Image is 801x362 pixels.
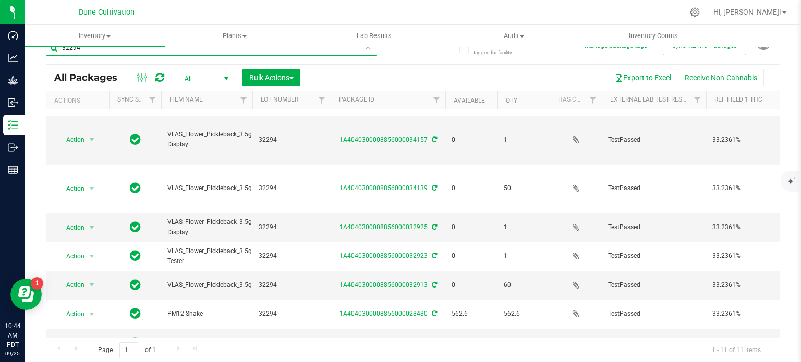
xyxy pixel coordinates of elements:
[608,251,700,261] span: TestPassed
[430,184,437,192] span: Sync from Compliance System
[130,248,141,263] span: In Sync
[430,223,437,231] span: Sync from Compliance System
[714,96,762,103] a: Ref Field 1 THC
[305,25,444,47] a: Lab Results
[689,91,706,109] a: Filter
[57,132,85,147] span: Action
[339,281,428,289] a: 1A4040300008856000032913
[703,342,769,358] span: 1 - 11 of 11 items
[86,249,99,264] span: select
[444,31,583,41] span: Audit
[165,31,304,41] span: Plants
[452,183,491,193] span: 0
[608,183,700,193] span: TestPassed
[54,97,105,104] div: Actions
[169,96,203,103] a: Item Name
[608,69,678,86] button: Export to Excel
[615,31,692,41] span: Inventory Counts
[428,91,445,109] a: Filter
[86,132,99,147] span: select
[712,309,791,319] span: 33.2361%
[86,278,99,292] span: select
[165,25,305,47] a: Plants
[259,183,324,193] span: 32294
[712,251,791,261] span: 33.2361%
[8,30,18,41] inline-svg: Dashboard
[57,307,85,321] span: Action
[130,335,141,350] span: In Sync
[610,96,692,103] a: External Lab Test Result
[8,53,18,63] inline-svg: Analytics
[343,31,406,41] span: Lab Results
[130,278,141,292] span: In Sync
[5,349,20,357] p: 09/25
[54,72,128,83] span: All Packages
[452,280,491,290] span: 0
[57,220,85,235] span: Action
[89,342,164,358] span: Page of 1
[8,75,18,85] inline-svg: Grow
[339,184,428,192] a: 1A4040300008856000034139
[608,135,700,145] span: TestPassed
[119,342,138,358] input: 1
[430,310,437,317] span: Sync from Compliance System
[506,97,517,104] a: Qty
[608,309,700,319] span: TestPassed
[430,252,437,259] span: Sync from Compliance System
[130,306,141,321] span: In Sync
[504,309,543,319] span: 562.6
[130,181,141,195] span: In Sync
[25,31,165,41] span: Inventory
[57,249,85,264] span: Action
[608,222,700,232] span: TestPassed
[339,136,428,143] a: 1A4040300008856000034157
[504,183,543,193] span: 50
[712,135,791,145] span: 33.2361%
[10,279,42,310] iframe: Resource center
[550,91,602,109] th: Has COA
[8,165,18,175] inline-svg: Reports
[167,183,252,193] span: VLAS_Flower_Pickleback_3.5g
[585,91,602,109] a: Filter
[167,130,252,149] span: VLAS_Flower_Pickleback_3.5g Display
[130,132,141,147] span: In Sync
[339,223,428,231] a: 1A4040300008856000032925
[339,310,428,317] a: 1A4040300008856000028480
[259,280,324,290] span: 32294
[8,97,18,108] inline-svg: Inbound
[167,217,252,237] span: VLAS_Flower_Pickleback_3.5g Display
[117,96,157,103] a: Sync Status
[144,91,161,109] a: Filter
[444,25,584,47] a: Audit
[167,280,252,290] span: VLAS_Flower_Pickleback_3.5g
[46,40,377,56] input: Search Package ID, Item Name, SKU, Lot or Part Number...
[86,335,99,350] span: select
[259,135,324,145] span: 32294
[86,181,99,196] span: select
[504,135,543,145] span: 1
[57,181,85,196] span: Action
[313,91,331,109] a: Filter
[259,251,324,261] span: 32294
[452,251,491,261] span: 0
[86,220,99,235] span: select
[339,96,374,103] a: Package ID
[167,309,246,319] span: PM12 Shake
[584,25,723,47] a: Inventory Counts
[242,69,300,86] button: Bulk Actions
[57,278,85,292] span: Action
[678,69,764,86] button: Receive Non-Cannabis
[167,246,252,266] span: VLAS_Flower_Pickleback_3.5g Tester
[8,120,18,130] inline-svg: Inventory
[86,307,99,321] span: select
[608,280,700,290] span: TestPassed
[504,280,543,290] span: 60
[504,222,543,232] span: 1
[504,251,543,261] span: 1
[130,220,141,234] span: In Sync
[430,281,437,289] span: Sync from Compliance System
[712,222,791,232] span: 33.2361%
[713,8,781,16] span: Hi, [PERSON_NAME]!
[79,8,135,17] span: Dune Cultivation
